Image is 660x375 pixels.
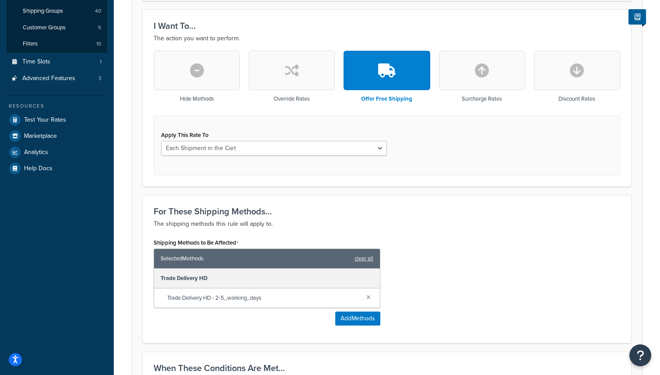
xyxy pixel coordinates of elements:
span: Marketplace [24,133,57,140]
button: Open Resource Center [629,344,651,366]
div: Trade Delivery HD [154,269,380,288]
a: Time Slots1 [7,54,107,70]
a: Test Your Rates [7,112,107,128]
span: Shipping Groups [23,7,63,15]
span: Trade Delivery HD - 2-5_working_days [167,292,359,304]
span: Analytics [24,149,48,156]
span: 1 [100,58,102,66]
p: The shipping methods this rule will apply to. [154,219,620,229]
span: Customer Groups [23,24,66,32]
span: Help Docs [24,165,53,172]
button: AddMethods [335,312,380,326]
a: Shipping Groups40 [7,3,107,19]
span: Time Slots [22,58,50,66]
p: The action you want to perform. [154,33,620,44]
a: Marketplace [7,128,107,144]
h3: Surcharge Rates [462,96,502,102]
h3: For These Shipping Methods... [154,207,620,216]
span: Filters [23,40,38,48]
h3: Override Rates [274,96,310,102]
a: Customer Groups5 [7,20,107,36]
button: Show Help Docs [628,9,646,25]
h3: Hide Methods [180,96,214,102]
a: Filters10 [7,36,107,52]
label: Shipping Methods to Be Affected [154,239,239,246]
h3: Discount Rates [558,96,595,102]
span: Advanced Features [22,75,75,82]
li: Advanced Features [7,70,107,87]
li: Time Slots [7,54,107,70]
h3: I Want To... [154,21,620,31]
h3: When These Conditions Are Met... [154,363,620,373]
span: Selected Methods [161,252,350,265]
a: clear all [355,252,373,265]
a: Analytics [7,144,107,160]
a: Help Docs [7,161,107,176]
span: 3 [98,75,102,82]
span: 10 [96,40,101,48]
li: Customer Groups [7,20,107,36]
span: Test Your Rates [24,116,66,124]
span: 40 [95,7,101,15]
h3: Offer Free Shipping [361,96,412,102]
label: Apply This Rate To [161,132,208,138]
li: Filters [7,36,107,52]
li: Shipping Groups [7,3,107,19]
span: 5 [98,24,101,32]
div: Resources [7,102,107,110]
a: Advanced Features3 [7,70,107,87]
